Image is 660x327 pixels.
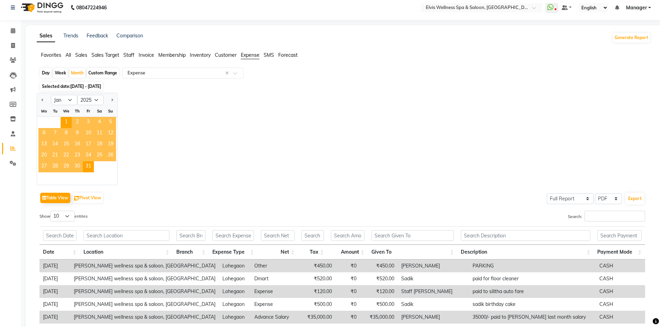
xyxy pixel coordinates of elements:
td: [PERSON_NAME] wellness spa & saloon, [GEOGRAPHIC_DATA] [70,298,219,311]
div: Month [69,68,85,78]
div: Wednesday, January 8, 2025 [61,128,72,139]
div: Thursday, January 9, 2025 [72,128,83,139]
div: Sunday, January 12, 2025 [105,128,116,139]
span: 17 [83,139,94,150]
th: Expense Type: activate to sort column ascending [209,245,257,260]
div: Tuesday, January 7, 2025 [50,128,61,139]
div: Friday, January 10, 2025 [83,128,94,139]
div: Saturday, January 11, 2025 [94,128,105,139]
div: Wednesday, January 29, 2025 [61,161,72,172]
div: Saturday, January 18, 2025 [94,139,105,150]
span: 11 [94,128,105,139]
th: Payment Mode: activate to sort column ascending [594,245,645,260]
td: ₹35,000.00 [360,311,398,324]
span: Forecast [278,52,298,58]
td: ₹450.00 [360,260,398,272]
td: [PERSON_NAME] [398,260,469,272]
div: Friday, January 17, 2025 [83,139,94,150]
td: ₹0 [335,272,360,285]
input: Search: [584,211,645,221]
th: Branch: activate to sort column ascending [173,245,209,260]
button: Table View [40,193,70,203]
div: Tuesday, January 21, 2025 [50,150,61,161]
td: ₹0 [335,311,360,324]
td: Sadik [398,272,469,285]
td: [DATE] [39,311,70,324]
div: Friday, January 24, 2025 [83,150,94,161]
td: Advance Salary [251,311,297,324]
td: [PERSON_NAME] wellness spa & saloon, [GEOGRAPHIC_DATA] [70,285,219,298]
div: Tu [50,106,61,117]
div: Friday, January 3, 2025 [83,117,94,128]
div: Monday, January 13, 2025 [38,139,50,150]
span: 7 [50,128,61,139]
span: 30 [72,161,83,172]
td: Expense [251,285,297,298]
td: ₹500.00 [297,298,335,311]
div: Monday, January 27, 2025 [38,161,50,172]
td: CASH [596,285,645,298]
span: 1 [61,117,72,128]
td: [DATE] [39,260,70,272]
div: We [61,106,72,117]
span: 20 [38,150,50,161]
div: Thursday, January 16, 2025 [72,139,83,150]
td: [DATE] [39,272,70,285]
span: 4 [94,117,105,128]
a: Sales [37,30,55,42]
input: Search Location [83,230,169,241]
td: Dmart [251,272,297,285]
span: 8 [61,128,72,139]
span: Inventory [190,52,211,58]
button: Pivot View [72,193,103,203]
th: Tax: activate to sort column ascending [298,245,327,260]
div: Thursday, January 30, 2025 [72,161,83,172]
select: Select year [77,95,104,105]
input: Search Net [261,230,294,241]
td: ₹520.00 [360,272,398,285]
div: Sa [94,106,105,117]
div: Fr [83,106,94,117]
td: Expense [251,298,297,311]
span: 14 [50,139,61,150]
span: Clear all [225,70,231,77]
td: paid to silitha auto fare [469,285,596,298]
div: Monday, January 6, 2025 [38,128,50,139]
select: Showentries [50,211,74,221]
input: Search Payment Mode [597,230,642,241]
span: Favorites [41,52,61,58]
td: ₹450.00 [297,260,335,272]
th: Given To: activate to sort column ascending [368,245,457,260]
td: [PERSON_NAME] wellness spa & saloon, [GEOGRAPHIC_DATA] [70,272,219,285]
span: Sales Target [91,52,119,58]
td: Sadik [398,298,469,311]
td: ₹120.00 [297,285,335,298]
td: [DATE] [39,285,70,298]
span: 28 [50,161,61,172]
td: Staff [PERSON_NAME] [398,285,469,298]
span: 15 [61,139,72,150]
span: 26 [105,150,116,161]
td: CASH [596,298,645,311]
span: 23 [72,150,83,161]
span: 25 [94,150,105,161]
div: Saturday, January 4, 2025 [94,117,105,128]
td: Lohegaon [219,285,251,298]
td: Lohegaon [219,260,251,272]
span: Selected date: [40,82,103,91]
th: Description: activate to sort column ascending [457,245,594,260]
button: Previous month [40,94,45,106]
td: ₹35,000.00 [297,311,335,324]
span: 18 [94,139,105,150]
div: Tuesday, January 28, 2025 [50,161,61,172]
a: Trends [63,33,78,39]
td: 35000/- paid to [PERSON_NAME] last month salary [469,311,596,324]
span: 16 [72,139,83,150]
a: Feedback [87,33,108,39]
td: ₹500.00 [360,298,398,311]
div: Sunday, January 5, 2025 [105,117,116,128]
td: CASH [596,260,645,272]
td: [PERSON_NAME] wellness spa & saloon, [GEOGRAPHIC_DATA] [70,311,219,324]
span: Sales [75,52,87,58]
td: Lohegaon [219,298,251,311]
